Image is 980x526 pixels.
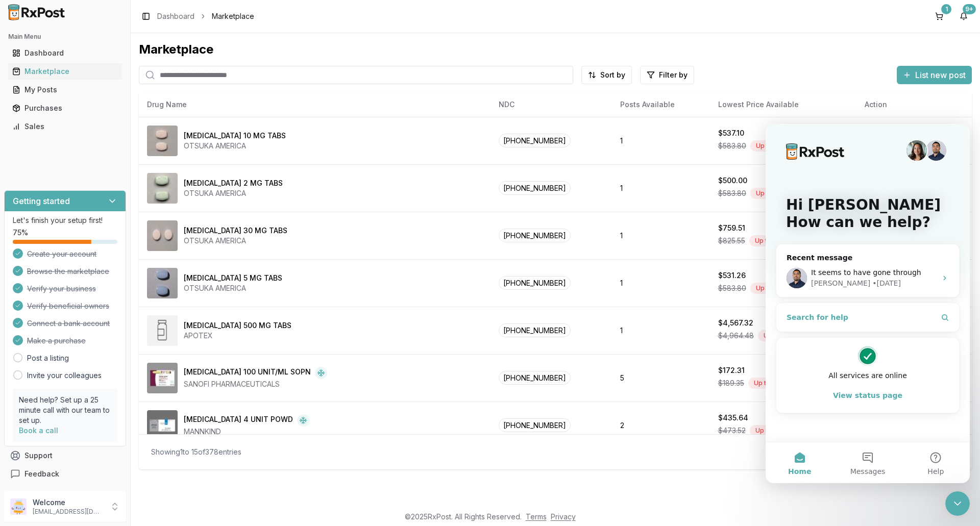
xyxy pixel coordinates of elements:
[640,66,694,84] button: Filter by
[718,223,745,233] div: $759.51
[19,395,111,425] p: Need help? Set up a 25 minute call with our team to set up.
[499,371,571,385] span: [PHONE_NUMBER]
[13,228,28,238] span: 75 %
[710,92,857,117] th: Lowest Price Available
[157,11,194,21] a: Dashboard
[27,370,102,381] a: Invite your colleagues
[4,4,69,20] img: RxPost Logo
[941,4,951,14] div: 1
[27,336,86,346] span: Make a purchase
[750,425,798,436] div: Up to 8 % off
[8,44,122,62] a: Dashboard
[499,181,571,195] span: [PHONE_NUMBER]
[718,270,746,281] div: $531.26
[147,173,178,204] img: Abilify 2 MG TABS
[184,141,286,151] div: OTSUKA AMERICA
[748,378,797,389] div: Up to 9 % off
[612,117,709,164] td: 1
[8,62,122,81] a: Marketplace
[758,330,806,341] div: Up to 8 % off
[184,236,287,246] div: OTSUKA AMERICA
[766,124,970,483] iframe: Intercom live chat
[184,178,283,188] div: [MEDICAL_DATA] 2 MG TABS
[184,273,282,283] div: [MEDICAL_DATA] 5 MG TABS
[184,131,286,141] div: [MEDICAL_DATA] 10 MG TABS
[4,63,126,80] button: Marketplace
[147,268,178,298] img: Abilify 5 MG TABS
[12,48,118,58] div: Dashboard
[33,497,104,508] p: Welcome
[27,284,96,294] span: Verify your business
[184,283,282,293] div: OTSUKA AMERICA
[147,410,178,441] img: Afrezza 4 UNIT POWD
[931,8,947,24] button: 1
[718,413,748,423] div: $435.64
[749,235,798,246] div: Up to 8 % off
[945,491,970,516] iframe: Intercom live chat
[526,512,547,521] a: Terms
[8,81,122,99] a: My Posts
[27,266,109,277] span: Browse the marketplace
[8,33,122,41] h2: Main Menu
[897,66,972,84] button: List new post
[856,92,972,117] th: Action
[4,45,126,61] button: Dashboard
[139,92,491,117] th: Drug Name
[718,365,745,375] div: $172.31
[147,220,178,251] img: Abilify 30 MG TABS
[612,307,709,354] td: 1
[581,66,632,84] button: Sort by
[184,367,311,379] div: [MEDICAL_DATA] 100 UNIT/ML SOPN
[27,353,69,363] a: Post a listing
[8,99,122,117] a: Purchases
[750,188,801,199] div: Up to 14 % off
[897,71,972,81] a: List new post
[600,70,625,80] span: Sort by
[4,446,126,465] button: Support
[212,11,254,21] span: Marketplace
[147,315,178,346] img: Abiraterone Acetate 500 MG TABS
[718,141,746,151] span: $583.80
[27,318,110,329] span: Connect a bank account
[139,41,972,58] div: Marketplace
[750,140,799,152] div: Up to 8 % off
[13,215,117,226] p: Let's finish your setup first!
[184,320,291,331] div: [MEDICAL_DATA] 500 MG TABS
[184,331,291,341] div: APOTEX
[718,425,746,436] span: $473.52
[27,301,109,311] span: Verify beneficial owners
[915,69,966,81] span: List new post
[4,465,126,483] button: Feedback
[491,92,612,117] th: NDC
[612,212,709,259] td: 1
[718,176,747,186] div: $500.00
[612,402,709,449] td: 2
[12,103,118,113] div: Purchases
[8,117,122,136] a: Sales
[12,66,118,77] div: Marketplace
[184,188,283,198] div: OTSUKA AMERICA
[147,126,178,156] img: Abilify 10 MG TABS
[184,226,287,236] div: [MEDICAL_DATA] 30 MG TABS
[659,70,688,80] span: Filter by
[955,8,972,24] button: 9+
[750,283,799,294] div: Up to 9 % off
